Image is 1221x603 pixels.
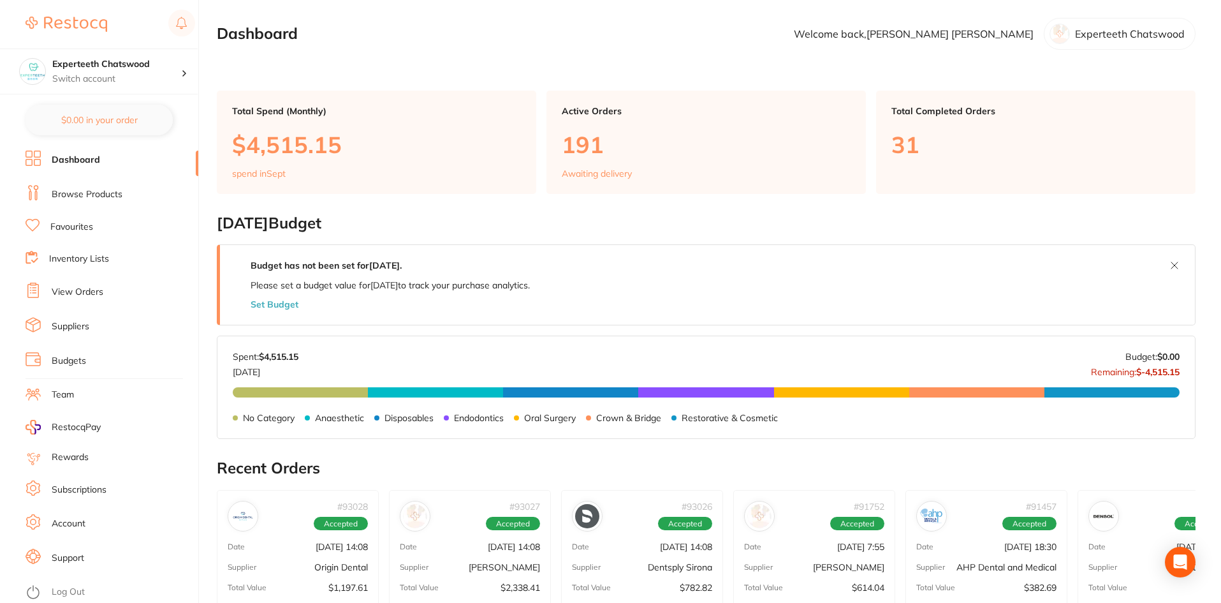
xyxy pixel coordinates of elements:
[562,168,632,179] p: Awaiting delivery
[52,517,85,530] a: Account
[1088,542,1106,551] p: Date
[891,106,1180,116] p: Total Completed Orders
[562,106,851,116] p: Active Orders
[337,502,368,512] p: # 93028
[747,504,771,528] img: Adam Dental
[231,504,255,528] img: Origin Dental
[52,552,84,565] a: Support
[546,91,866,194] a: Active Orders191Awaiting delivery
[315,413,364,423] p: Anaesthetic
[314,517,368,531] span: Accepted
[20,59,45,84] img: Experteeth Chatswood
[328,583,368,593] p: $1,197.61
[232,131,521,158] p: $4,515.15
[49,253,109,265] a: Inventory Lists
[52,188,122,201] a: Browse Products
[403,504,427,528] img: Henry Schein Halas
[1002,517,1056,531] span: Accepted
[217,25,298,43] h2: Dashboard
[813,562,884,572] p: [PERSON_NAME]
[660,542,712,552] p: [DATE] 14:08
[233,362,298,377] p: [DATE]
[400,583,439,592] p: Total Value
[52,320,89,333] a: Suppliers
[233,352,298,362] p: Spent:
[1125,352,1180,362] p: Budget:
[259,351,298,362] strong: $4,515.15
[488,542,540,552] p: [DATE] 14:08
[217,91,536,194] a: Total Spend (Monthly)$4,515.15spend inSept
[52,286,103,299] a: View Orders
[228,542,245,551] p: Date
[562,131,851,158] p: 191
[251,260,402,271] strong: Budget has not been set for [DATE] .
[52,484,106,496] a: Subscriptions
[454,413,504,423] p: Endodontics
[314,562,368,572] p: Origin Dental
[316,542,368,552] p: [DATE] 14:08
[956,562,1056,572] p: AHP Dental and Medical
[501,583,540,593] p: $2,338.41
[52,355,86,368] a: Budgets
[251,299,298,309] button: Set Budget
[891,131,1180,158] p: 31
[1091,362,1180,377] p: Remaining:
[596,413,661,423] p: Crown & Bridge
[400,542,417,551] p: Date
[26,420,101,435] a: RestocqPay
[384,413,434,423] p: Disposables
[52,451,89,464] a: Rewards
[852,583,884,593] p: $614.04
[52,421,101,434] span: RestocqPay
[1088,583,1127,592] p: Total Value
[26,17,107,32] img: Restocq Logo
[243,413,295,423] p: No Category
[1026,502,1056,512] p: # 91457
[486,517,540,531] span: Accepted
[575,504,599,528] img: Dentsply Sirona
[744,542,761,551] p: Date
[794,28,1034,40] p: Welcome back, [PERSON_NAME] [PERSON_NAME]
[744,583,783,592] p: Total Value
[52,389,74,401] a: Team
[232,106,521,116] p: Total Spend (Monthly)
[572,563,601,572] p: Supplier
[744,563,773,572] p: Supplier
[400,563,428,572] p: Supplier
[217,459,1195,477] h2: Recent Orders
[52,154,100,167] a: Dashboard
[50,221,93,234] a: Favourites
[572,583,611,592] p: Total Value
[648,562,712,572] p: Dentsply Sirona
[509,502,540,512] p: # 93027
[228,583,267,592] p: Total Value
[682,413,778,423] p: Restorative & Cosmetic
[26,10,107,39] a: Restocq Logo
[658,517,712,531] span: Accepted
[26,583,194,603] button: Log Out
[1075,28,1185,40] p: Experteeth Chatswood
[854,502,884,512] p: # 91752
[837,542,884,552] p: [DATE] 7:55
[1004,542,1056,552] p: [DATE] 18:30
[916,542,933,551] p: Date
[830,517,884,531] span: Accepted
[52,586,85,599] a: Log Out
[916,563,945,572] p: Supplier
[524,413,576,423] p: Oral Surgery
[26,420,41,435] img: RestocqPay
[1024,583,1056,593] p: $382.69
[251,280,530,290] p: Please set a budget value for [DATE] to track your purchase analytics.
[26,105,173,135] button: $0.00 in your order
[682,502,712,512] p: # 93026
[572,542,589,551] p: Date
[1136,366,1180,378] strong: $-4,515.15
[1092,504,1116,528] img: DENSOL
[876,91,1195,194] a: Total Completed Orders31
[232,168,286,179] p: spend in Sept
[52,73,181,86] p: Switch account
[228,563,256,572] p: Supplier
[469,562,540,572] p: [PERSON_NAME]
[1157,351,1180,362] strong: $0.00
[217,214,1195,232] h2: [DATE] Budget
